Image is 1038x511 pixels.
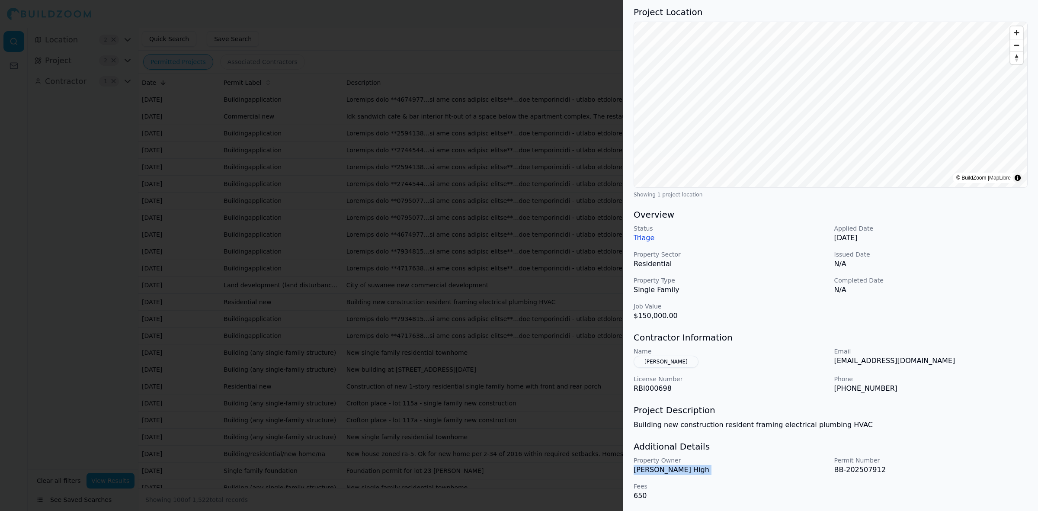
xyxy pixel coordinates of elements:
[834,250,1028,259] p: Issued Date
[634,465,827,475] p: [PERSON_NAME] High
[634,6,1028,18] h3: Project Location
[956,174,1011,182] div: © BuildZoom |
[834,465,1028,475] p: BB-202507912
[834,276,1028,285] p: Completed Date
[634,22,1027,187] canvas: Map
[834,233,1028,243] p: [DATE]
[634,491,827,501] p: 650
[634,276,827,285] p: Property Type
[634,302,827,311] p: Job Value
[634,250,827,259] p: Property Sector
[834,285,1028,295] p: N/A
[1010,39,1023,51] button: Zoom out
[1010,26,1023,39] button: Zoom in
[834,347,1028,356] p: Email
[634,209,1028,221] h3: Overview
[634,482,827,491] p: Fees
[1010,51,1023,64] button: Reset bearing to north
[634,285,827,295] p: Single Family
[834,383,1028,394] p: [PHONE_NUMBER]
[834,375,1028,383] p: Phone
[834,259,1028,269] p: N/A
[634,404,1028,416] h3: Project Description
[1012,173,1023,183] summary: Toggle attribution
[634,259,827,269] p: Residential
[634,420,1028,430] p: Building new construction resident framing electrical plumbing HVAC
[634,356,698,368] button: [PERSON_NAME]
[634,233,827,243] p: Triage
[834,356,1028,366] p: [EMAIL_ADDRESS][DOMAIN_NAME]
[634,456,827,465] p: Property Owner
[634,191,1028,198] div: Showing 1 project location
[634,347,827,356] p: Name
[989,175,1011,181] a: MapLibre
[634,375,827,383] p: License Number
[834,224,1028,233] p: Applied Date
[634,383,827,394] p: RBI000698
[834,456,1028,465] p: Permit Number
[634,331,1028,344] h3: Contractor Information
[634,224,827,233] p: Status
[634,311,827,321] p: $150,000.00
[634,440,1028,453] h3: Additional Details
